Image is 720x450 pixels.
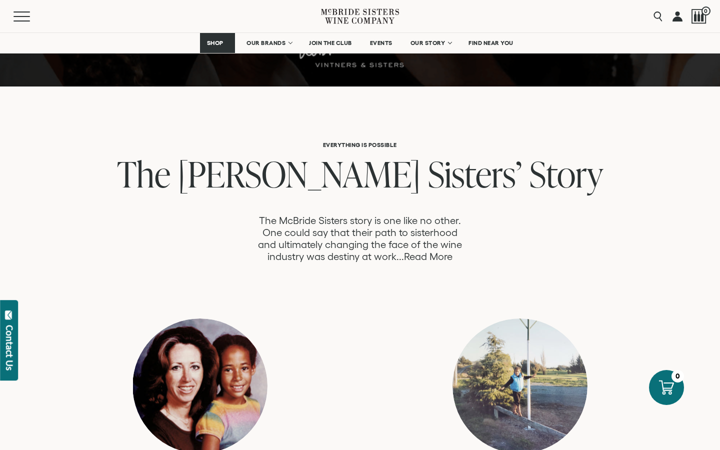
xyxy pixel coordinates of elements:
span: Sisters’ [428,149,522,198]
a: FIND NEAR YOU [462,33,520,53]
div: 0 [671,370,684,382]
a: OUR STORY [404,33,457,53]
a: SHOP [200,33,235,53]
span: JOIN THE CLUB [309,39,352,46]
p: The McBride Sisters story is one like no other. One could say that their path to sisterhood and u... [256,214,464,262]
button: Mobile Menu Trigger [13,11,49,21]
span: [PERSON_NAME] [178,149,420,198]
span: EVENTS [370,39,392,46]
h6: Everything is Possible [66,141,654,148]
span: The [117,149,170,198]
a: OUR BRANDS [240,33,297,53]
span: OUR STORY [410,39,445,46]
a: JOIN THE CLUB [302,33,358,53]
span: 0 [701,6,710,15]
span: SHOP [206,39,223,46]
a: Read More [404,251,452,262]
div: Contact Us [4,325,14,370]
span: Story [529,149,603,198]
span: OUR BRANDS [246,39,285,46]
span: FIND NEAR YOU [468,39,513,46]
a: EVENTS [363,33,399,53]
